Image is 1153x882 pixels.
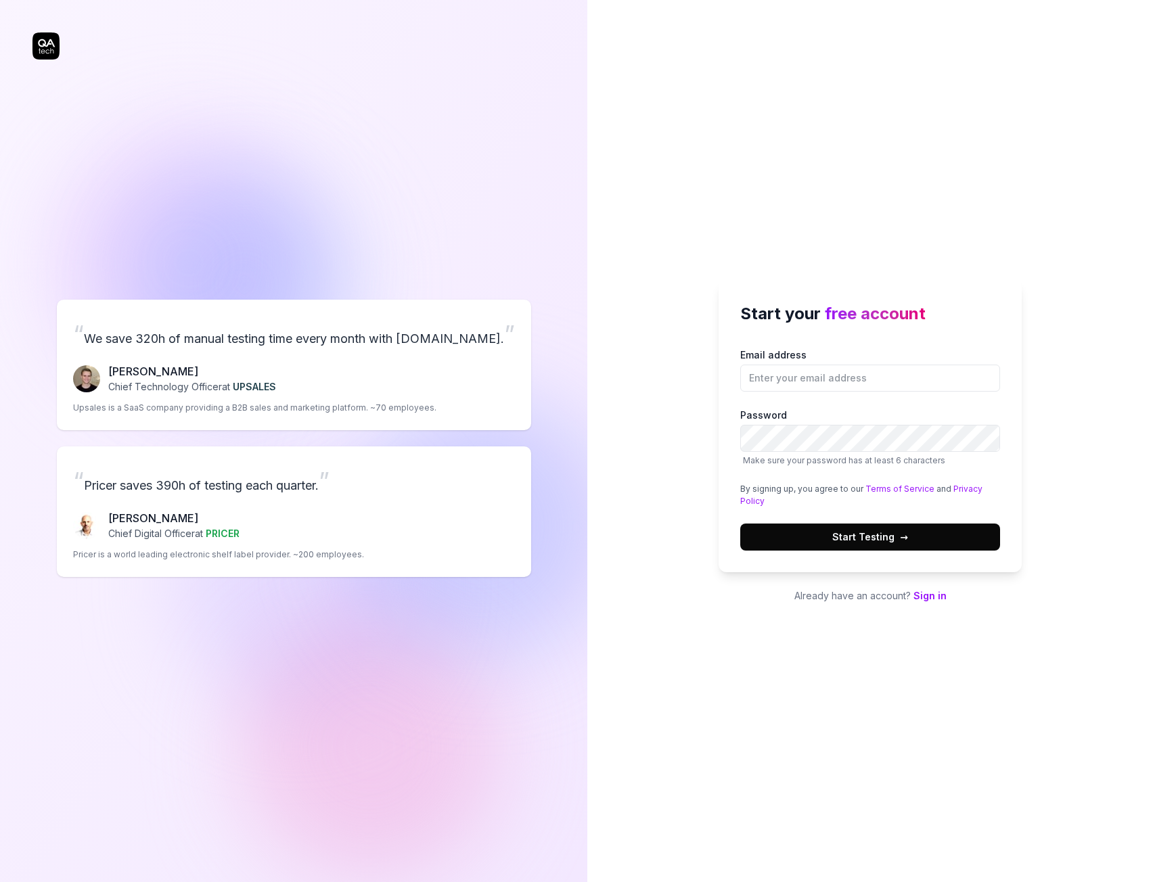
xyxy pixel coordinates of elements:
input: Email address [740,365,1000,392]
a: “We save 320h of manual testing time every month with [DOMAIN_NAME].”Fredrik Seidl[PERSON_NAME]Ch... [57,300,531,430]
img: Chris Chalkitis [73,512,100,539]
a: Privacy Policy [740,484,982,506]
p: [PERSON_NAME] [108,510,240,526]
p: Already have an account? [719,588,1022,603]
span: “ [73,319,84,349]
input: PasswordMake sure your password has at least 6 characters [740,425,1000,452]
span: Make sure your password has at least 6 characters [743,455,945,465]
span: → [900,530,908,544]
span: ” [319,466,330,496]
span: PRICER [206,528,240,539]
p: Pricer is a world leading electronic shelf label provider. ~200 employees. [73,549,364,561]
p: We save 320h of manual testing time every month with [DOMAIN_NAME]. [73,316,515,352]
span: Start Testing [832,530,908,544]
p: [PERSON_NAME] [108,363,276,379]
a: Sign in [913,590,947,601]
span: UPSALES [233,381,276,392]
p: Upsales is a SaaS company providing a B2B sales and marketing platform. ~70 employees. [73,402,436,414]
a: “Pricer saves 390h of testing each quarter.”Chris Chalkitis[PERSON_NAME]Chief Digital Officerat P... [57,446,531,577]
span: free account [825,304,926,323]
a: Terms of Service [865,484,934,494]
span: “ [73,466,84,496]
img: Fredrik Seidl [73,365,100,392]
div: By signing up, you agree to our and [740,483,1000,507]
p: Chief Digital Officer at [108,526,240,540]
p: Chief Technology Officer at [108,379,276,394]
span: ” [504,319,515,349]
p: Pricer saves 390h of testing each quarter. [73,463,515,499]
label: Password [740,408,1000,467]
h2: Start your [740,302,1000,326]
button: Start Testing→ [740,524,1000,551]
label: Email address [740,348,1000,392]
